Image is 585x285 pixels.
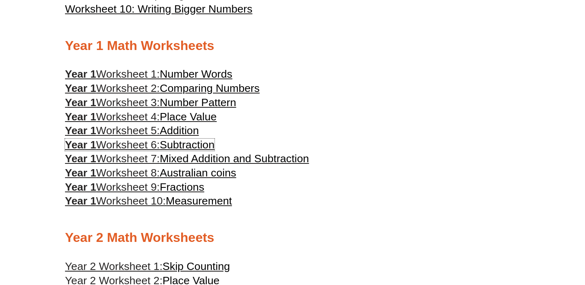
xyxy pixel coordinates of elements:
[160,82,260,94] span: Comparing Numbers
[160,181,204,193] span: Fractions
[162,260,230,272] span: Skip Counting
[160,111,217,123] span: Place Value
[96,82,160,94] span: Worksheet 2:
[96,181,160,193] span: Worksheet 9:
[160,124,199,137] span: Addition
[65,96,236,109] a: Year 1Worksheet 3:Number Pattern
[160,96,236,109] span: Number Pattern
[65,3,252,15] a: Worksheet 10: Writing Bigger Numbers
[65,68,232,80] a: Year 1Worksheet 1:Number Words
[446,193,585,285] iframe: Chat Widget
[65,229,520,246] h2: Year 2 Math Worksheets
[96,167,160,179] span: Worksheet 8:
[160,167,236,179] span: Australian coins
[65,260,230,272] a: Year 2 Worksheet 1:Skip Counting
[160,139,214,151] span: Subtraction
[96,111,160,123] span: Worksheet 4:
[96,124,160,137] span: Worksheet 5:
[65,181,204,193] a: Year 1Worksheet 9:Fractions
[96,152,160,165] span: Worksheet 7:
[65,139,214,151] a: Year 1Worksheet 6:Subtraction
[65,37,520,54] h2: Year 1 Math Worksheets
[160,68,232,80] span: Number Words
[65,167,236,179] a: Year 1Worksheet 8:Australian coins
[65,195,232,207] a: Year 1Worksheet 10:Measurement
[96,68,160,80] span: Worksheet 1:
[65,111,217,123] a: Year 1Worksheet 4:Place Value
[160,152,309,165] span: Mixed Addition and Subtraction
[96,96,160,109] span: Worksheet 3:
[65,82,260,94] a: Year 1Worksheet 2:Comparing Numbers
[65,152,309,165] a: Year 1Worksheet 7:Mixed Addition and Subtraction
[166,195,232,207] span: Measurement
[65,124,199,137] a: Year 1Worksheet 5:Addition
[96,139,160,151] span: Worksheet 6:
[65,260,162,272] span: Year 2 Worksheet 1:
[96,195,166,207] span: Worksheet 10:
